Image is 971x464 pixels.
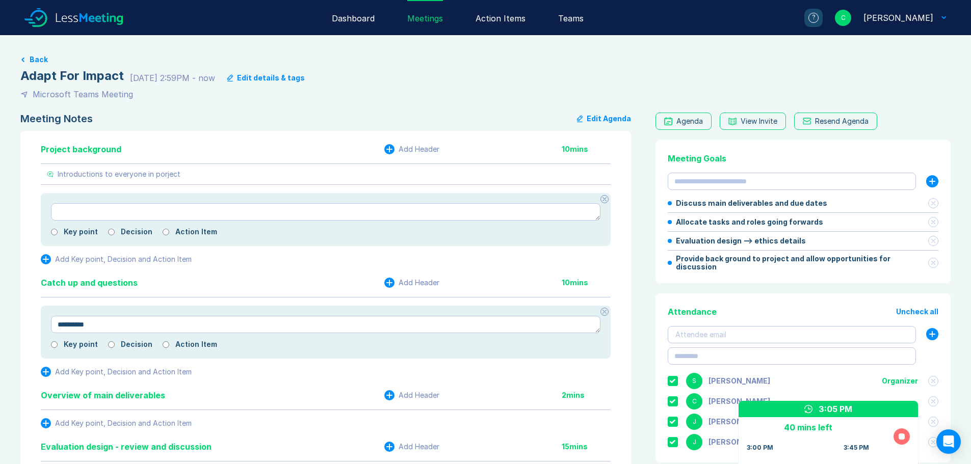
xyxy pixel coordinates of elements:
div: 40 mins left [747,421,869,433]
div: Discuss main deliverables and due dates [676,199,928,207]
label: Key point [64,228,98,236]
div: [DATE] 2:59PM - now [130,72,215,84]
div: Edit details & tags [237,74,305,82]
button: Edit details & tags [227,74,305,82]
label: Decision [121,228,152,236]
div: Add Header [399,391,439,399]
div: Craig Furneaux [863,12,933,24]
div: Craig Furneaux [708,397,770,405]
div: Provide back ground to project and allow opportunities for discussion [668,255,938,271]
div: Agenda [676,117,703,125]
div: Introductions to everyone in porject [58,170,180,178]
label: Decision [121,340,152,348]
div: Microsoft Teams Meeting [33,88,133,100]
a: ? [792,9,823,27]
label: Action Item [175,228,217,236]
div: 3:05 PM [819,403,852,415]
div: J [686,414,702,430]
div: John Uminga [708,438,770,446]
button: Add Header [384,390,439,400]
div: 3:45 PM [844,444,869,452]
div: Add Key point, Decision and Action Item [55,368,192,376]
button: Add Key point, Decision and Action Item [41,254,192,264]
button: Add Key point, Decision and Action Item [41,367,192,377]
div: Meeting Notes [20,113,93,125]
button: Add Key point, Decision and Action Item [41,418,192,428]
div: View Invite [741,117,777,125]
button: Add Header [384,442,439,452]
div: 10 mins [562,145,611,153]
div: Adapt For Impact [20,68,124,84]
div: Open Intercom Messenger [936,429,961,454]
div: Sharine Barth [708,377,770,385]
div: J [686,434,702,450]
div: Add Key point, Decision and Action Item [55,419,192,427]
div: Jill Lovell [708,418,770,426]
a: Agenda [655,113,712,130]
div: Organizer [882,377,918,385]
div: C [835,10,851,26]
div: Project background [41,143,121,155]
div: Add Header [399,279,439,287]
button: Back [30,56,48,64]
div: Provide back ground to project and allow opportunities for discussion [676,255,928,271]
div: Overview of main deliverables [41,389,165,401]
div: Attendance [668,306,717,318]
button: View Invite [720,113,786,130]
div: Add Header [399,145,439,153]
button: Add Header [384,144,439,154]
div: C [686,393,702,410]
button: Edit Agenda [577,113,631,125]
button: Uncheck all [896,308,938,316]
div: Evaluation design - review and discussion [41,441,212,453]
label: Key point [64,340,98,348]
div: Allocate tasks and roles going forwards [676,218,928,226]
div: 15 mins [562,443,611,451]
div: S [686,373,702,389]
div: 10 mins [562,279,611,287]
div: Evaluation design --> ethics details [676,237,928,245]
div: Add Key point, Decision and Action Item [55,255,192,263]
label: Action Item [175,340,217,348]
div: Meeting Goals [668,152,938,165]
div: Evaluation design --> ethics details [668,236,938,246]
div: 3:00 PM [747,444,773,452]
div: Resend Agenda [815,117,869,125]
div: Allocate tasks and roles going forwards [668,217,938,227]
a: Back [20,56,951,64]
div: 2 mins [562,391,611,399]
div: Catch up and questions [41,277,138,289]
div: ? [808,13,819,23]
div: Discuss main deliverables and due dates [668,198,938,208]
div: Add Header [399,443,439,451]
button: Resend Agenda [794,113,877,130]
button: Add Header [384,278,439,288]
